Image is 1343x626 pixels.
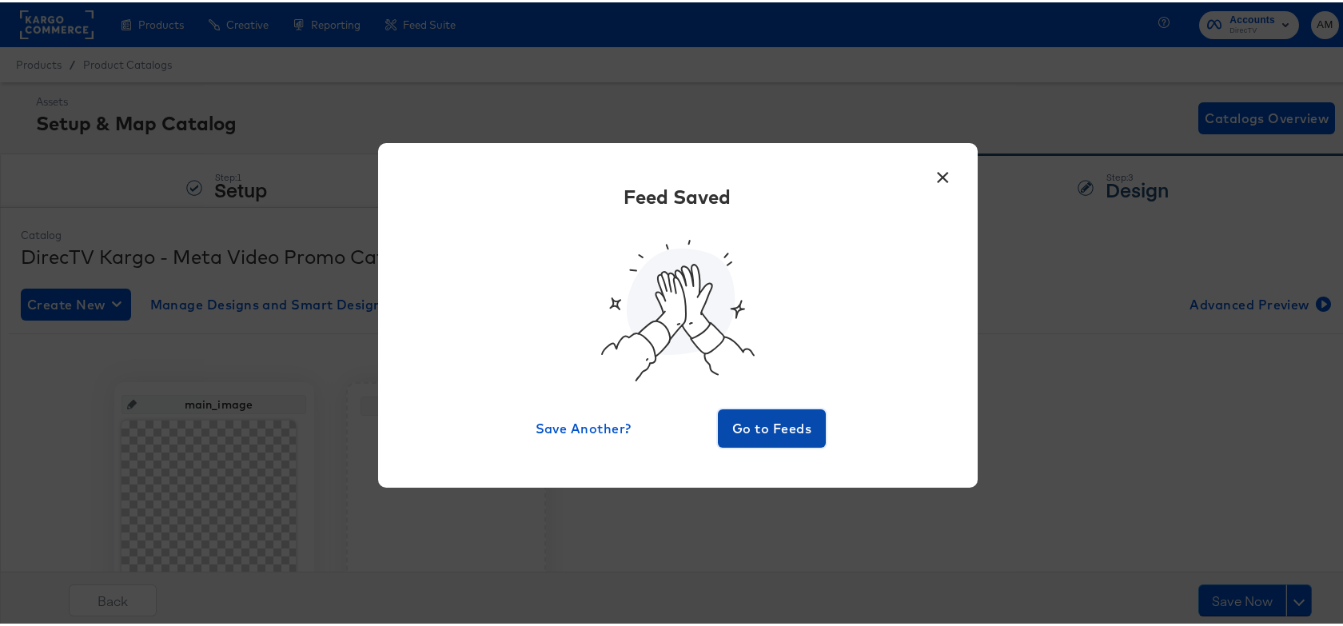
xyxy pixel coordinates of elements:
[624,181,731,208] div: Feed Saved
[718,407,827,445] button: Go to Feeds
[536,415,632,437] span: Save Another?
[529,407,638,445] button: Save Another?
[724,415,820,437] span: Go to Feeds
[929,157,958,185] button: ×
